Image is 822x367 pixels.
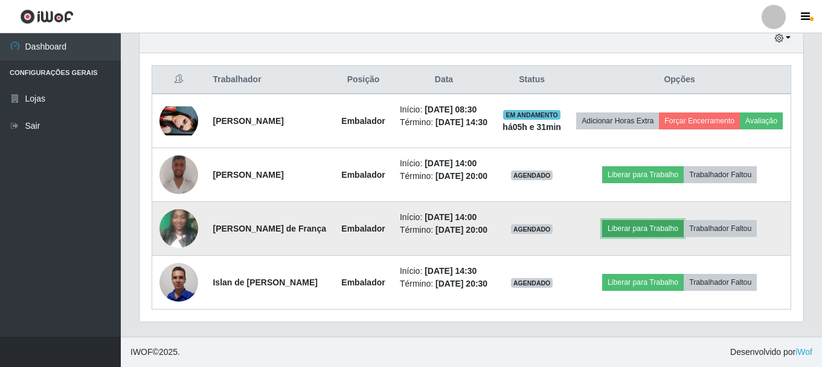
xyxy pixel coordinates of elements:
li: Início: [400,265,488,278]
img: 1713098995975.jpeg [159,203,198,254]
li: Término: [400,224,488,236]
strong: Embalador [341,278,385,287]
li: Início: [400,157,488,170]
span: AGENDADO [511,171,553,180]
li: Término: [400,278,488,290]
th: Status [495,66,568,94]
time: [DATE] 08:30 [425,105,477,114]
img: 1737587823772.jpeg [159,106,198,135]
th: Posição [334,66,393,94]
strong: há 05 h e 31 min [503,122,561,132]
button: Liberar para Trabalho [602,220,684,237]
time: [DATE] 20:00 [435,225,487,235]
time: [DATE] 14:30 [425,266,477,276]
button: Trabalhador Faltou [684,220,757,237]
strong: [PERSON_NAME] [213,116,283,126]
button: Forçar Encerramento [659,112,740,129]
span: © 2025 . [130,346,180,359]
span: AGENDADO [511,224,553,234]
button: Trabalhador Faltou [684,274,757,291]
time: [DATE] 20:00 [435,171,487,181]
li: Término: [400,116,488,129]
li: Início: [400,211,488,224]
button: Avaliação [740,112,783,129]
img: CoreUI Logo [20,9,74,24]
strong: Embalador [341,116,385,126]
span: Desenvolvido por [730,346,812,359]
span: IWOF [130,347,153,357]
a: iWof [795,347,812,357]
strong: [PERSON_NAME] [213,170,283,180]
th: Trabalhador [205,66,334,94]
time: [DATE] 14:00 [425,158,477,168]
img: 1701992124914.jpeg [159,256,198,308]
button: Adicionar Horas Extra [576,112,659,129]
time: [DATE] 20:30 [435,279,487,288]
strong: Islan de [PERSON_NAME] [213,278,317,287]
strong: [PERSON_NAME] de França [213,224,326,233]
time: [DATE] 14:00 [425,212,477,222]
button: Trabalhador Faltou [684,166,757,183]
span: AGENDADO [511,278,553,288]
img: 1675331755610.jpeg [159,149,198,200]
button: Liberar para Trabalho [602,166,684,183]
span: EM ANDAMENTO [503,110,560,120]
th: Data [393,66,495,94]
strong: Embalador [341,170,385,180]
time: [DATE] 14:30 [435,117,487,127]
button: Liberar para Trabalho [602,274,684,291]
li: Término: [400,170,488,183]
li: Início: [400,103,488,116]
strong: Embalador [341,224,385,233]
th: Opções [568,66,791,94]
